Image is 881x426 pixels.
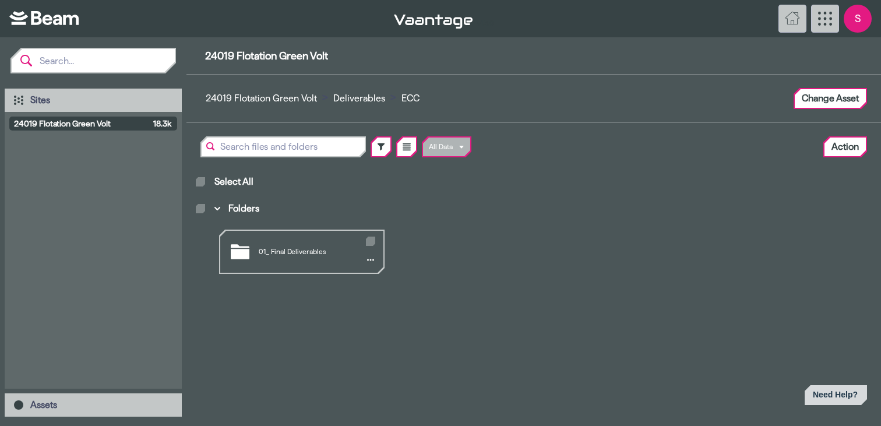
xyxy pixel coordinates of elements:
span: > [390,91,396,103]
input: Search files and folders [202,138,365,156]
img: Vaantage - Home [394,15,473,29]
button: Change Asset [795,89,866,108]
img: Beam - Home [9,11,79,25]
section: Folders [196,220,872,274]
div: v 1.3.0 [394,12,774,26]
span: 24019 Flotation Green Volt [14,118,149,129]
button: Deliverables [328,87,390,110]
iframe: Help widget launcher [781,381,872,413]
span: 18.3k [153,118,171,129]
button: ECC [396,87,425,110]
button: Action [824,138,866,156]
div: Account Menu [844,5,872,33]
div: 01_ Final Deliverables [220,231,383,273]
span: Assets [30,400,57,410]
label: Select All [196,177,205,186]
button: Filter [372,138,390,156]
button: Folders [207,197,267,220]
button: Show Actions [364,253,378,267]
span: S [844,5,872,33]
span: Select All [214,176,253,188]
span: 24019 Flotation Green Volt [205,50,862,62]
button: Home [778,5,806,33]
span: Sites [30,95,50,105]
button: List Mode [397,138,416,156]
span: > [322,91,328,103]
label: Select All Folders [196,204,205,213]
button: 24019 Flotation Green Volt [200,87,322,110]
div: Main browser view [186,167,881,400]
input: Search... [33,49,175,72]
button: App Menu [811,5,839,33]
